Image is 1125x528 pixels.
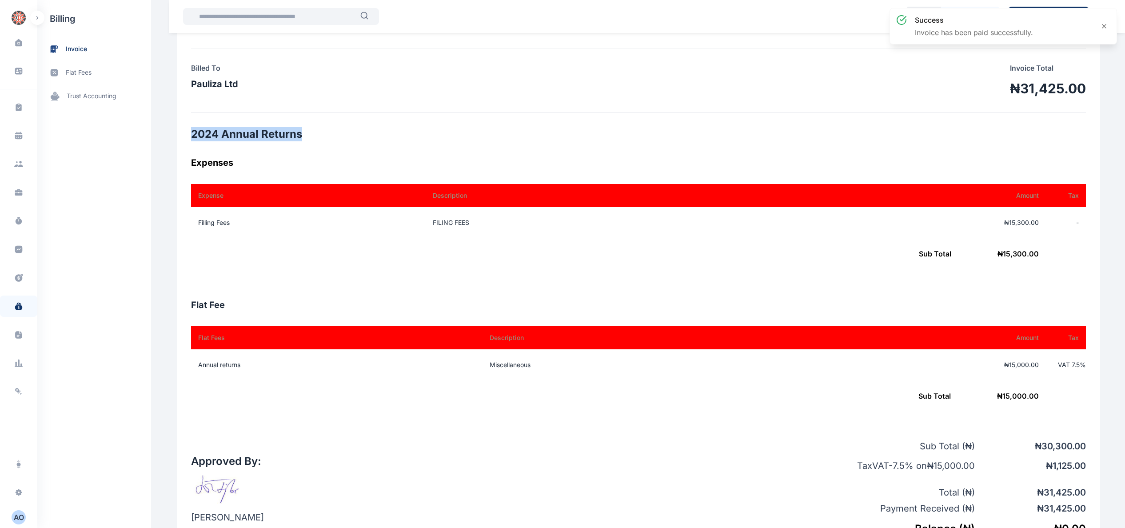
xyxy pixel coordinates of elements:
[760,184,1046,207] th: Amount
[975,502,1086,515] p: ₦ 31,425.00
[191,77,238,91] h3: Pauliza Ltd
[422,207,760,238] td: FILING FEES
[191,207,422,238] td: Filling Fees
[975,486,1086,499] p: ₦ 31,425.00
[760,207,1046,238] td: ₦15,300.00
[66,44,87,54] span: invoice
[797,349,1046,380] td: ₦15,000.00
[191,349,479,380] td: Annual returns
[479,326,796,349] th: Description
[422,184,760,207] th: Description
[66,68,92,77] span: flat fees
[191,63,238,73] h4: Billed To
[819,502,975,515] p: Payment Received ( ₦ )
[37,37,151,61] a: invoice
[191,127,1086,141] h2: 2024 Annual Returns
[191,156,1086,170] h3: Expenses
[12,510,26,524] button: AO
[191,238,1046,269] td: ₦ 15,300.00
[479,349,796,380] td: Miscellaneous
[819,460,975,472] p: Tax VAT - 7.5 % on ₦ 15,000.00
[919,249,951,258] span: Sub Total
[37,84,151,108] a: trust accounting
[975,440,1086,452] p: ₦ 30,300.00
[191,454,264,468] h2: Approved By:
[1010,63,1086,73] p: Invoice Total
[1046,326,1086,349] th: Tax
[1010,80,1086,96] h1: ₦31,425.00
[975,460,1086,472] p: ₦ 1,125.00
[918,392,951,400] span: Sub Total
[915,15,1033,25] h3: success
[1046,349,1086,380] td: VAT 7.5 %
[819,486,975,499] p: Total ( ₦ )
[5,510,32,524] button: AO
[1046,184,1086,207] th: Tax
[37,61,151,84] a: flat fees
[191,298,1086,312] h3: Flat Fee
[915,27,1033,38] p: Invoice has been paid successfully.
[67,92,116,101] span: trust accounting
[1046,207,1086,238] td: -
[12,512,26,523] div: A O
[191,511,264,524] p: [PERSON_NAME]
[191,476,248,504] img: signature
[191,380,1046,412] td: ₦ 15,000.00
[797,326,1046,349] th: Amount
[191,326,479,349] th: Flat Fees
[819,440,975,452] p: Sub Total ( ₦ )
[191,184,422,207] th: Expense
